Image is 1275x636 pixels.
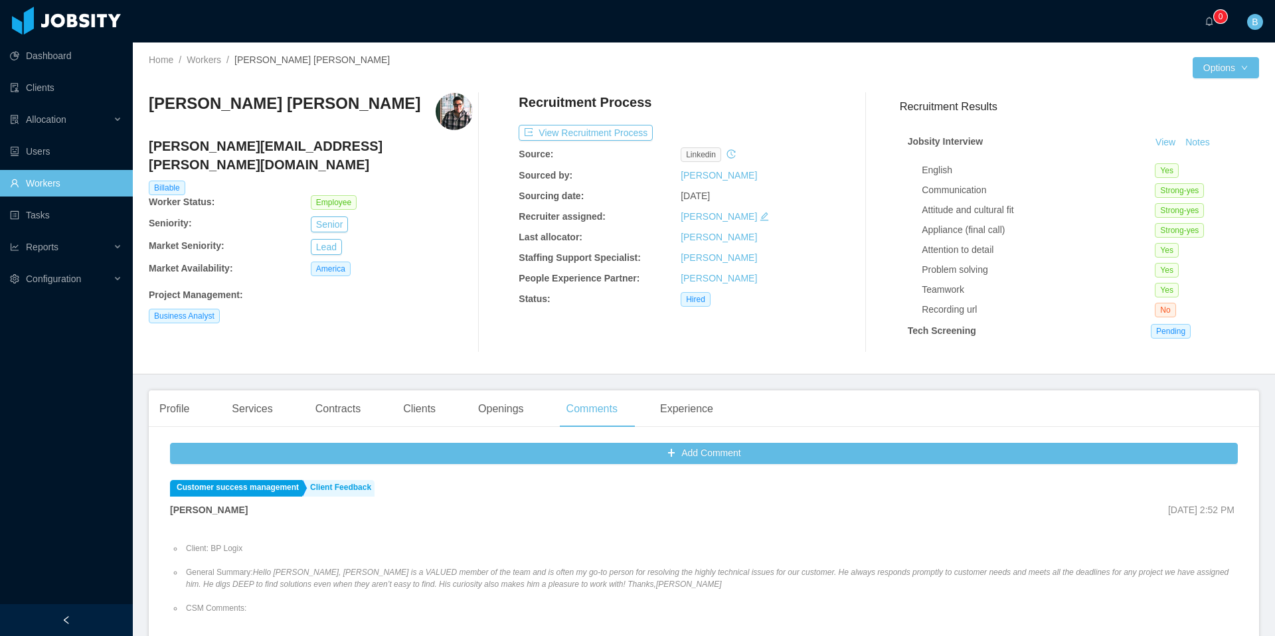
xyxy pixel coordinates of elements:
a: icon: exportView Recruitment Process [519,127,653,138]
div: Services [221,390,283,428]
div: Communication [922,183,1155,197]
span: Pending [1151,324,1191,339]
span: No [1155,303,1175,317]
b: Status: [519,293,550,304]
div: Recording url [922,303,1155,317]
div: Openings [467,390,535,428]
span: [DATE] 2:52 PM [1168,505,1234,515]
span: Configuration [26,274,81,284]
div: Contracts [305,390,371,428]
span: / [179,54,181,65]
i: icon: line-chart [10,242,19,252]
span: Business Analyst [149,309,220,323]
b: Project Management : [149,289,243,300]
a: View [1151,137,1180,147]
span: Yes [1155,243,1179,258]
button: Lead [311,239,342,255]
div: Attitude and cultural fit [922,203,1155,217]
div: Experience [649,390,724,428]
span: Yes [1155,163,1179,178]
span: Strong-yes [1155,183,1204,198]
button: Senior [311,216,348,232]
a: [PERSON_NAME] [681,170,757,181]
button: icon: plusAdd Comment [170,443,1238,464]
i: icon: setting [10,274,19,283]
span: Allocation [26,114,66,125]
b: Staffing Support Specialist: [519,252,641,263]
img: befeedaa-e34d-496f-98ee-7b0b4456802c_6655f376bb148-400w.png [436,93,473,130]
b: Market Seniority: [149,240,224,251]
span: [DATE] [681,191,710,201]
a: [PERSON_NAME] [681,211,757,222]
i: icon: history [726,149,736,159]
a: icon: profileTasks [10,202,122,228]
a: icon: robotUsers [10,138,122,165]
strong: Jobsity Interview [908,136,983,147]
div: English [922,163,1155,177]
a: icon: userWorkers [10,170,122,197]
a: Customer success management [170,480,302,497]
div: Attention to detail [922,243,1155,257]
button: Notes [1180,135,1215,151]
a: icon: auditClients [10,74,122,101]
strong: [PERSON_NAME] [170,505,248,515]
strong: Tech Screening [908,325,976,336]
b: Market Availability: [149,263,233,274]
span: Yes [1155,283,1179,297]
span: Billable [149,181,185,195]
span: Strong-yes [1155,203,1204,218]
button: Optionsicon: down [1193,57,1259,78]
i: icon: bell [1205,17,1214,26]
div: Problem solving [922,263,1155,277]
b: Sourced by: [519,170,572,181]
sup: 0 [1214,10,1227,23]
li: General Summary: [183,566,1238,590]
b: Sourcing date: [519,191,584,201]
span: Employee [311,195,357,210]
span: Hired [681,292,711,307]
span: B [1252,14,1258,30]
i: icon: solution [10,115,19,124]
em: Hello [PERSON_NAME], [PERSON_NAME] is a VALUED member of the team and is often my go-to person fo... [186,568,1229,589]
div: Clients [392,390,446,428]
a: [PERSON_NAME] [681,252,757,263]
button: icon: exportView Recruitment Process [519,125,653,141]
div: Profile [149,390,200,428]
i: icon: edit [760,212,769,221]
b: Last allocator: [519,232,582,242]
a: [PERSON_NAME] [681,232,757,242]
span: Reports [26,242,58,252]
b: Recruiter assigned: [519,211,606,222]
span: America [311,262,351,276]
b: Worker Status: [149,197,214,207]
a: Client Feedback [303,480,375,497]
div: Comments [556,390,628,428]
span: linkedin [681,147,721,162]
a: icon: pie-chartDashboard [10,42,122,69]
a: Workers [187,54,221,65]
li: Client: BP Logix [183,542,1238,554]
span: Strong-yes [1155,223,1204,238]
h4: Recruitment Process [519,93,651,112]
div: Teamwork [922,283,1155,297]
span: Yes [1155,263,1179,278]
b: People Experience Partner: [519,273,639,283]
h3: [PERSON_NAME] [PERSON_NAME] [149,93,420,114]
b: Seniority: [149,218,192,228]
span: / [226,54,229,65]
li: CSM Comments: [183,602,1238,614]
b: Source: [519,149,553,159]
h4: [PERSON_NAME][EMAIL_ADDRESS][PERSON_NAME][DOMAIN_NAME] [149,137,473,174]
a: [PERSON_NAME] [681,273,757,283]
h3: Recruitment Results [900,98,1259,115]
span: [PERSON_NAME] [PERSON_NAME] [234,54,390,65]
a: Home [149,54,173,65]
div: Appliance (final call) [922,223,1155,237]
